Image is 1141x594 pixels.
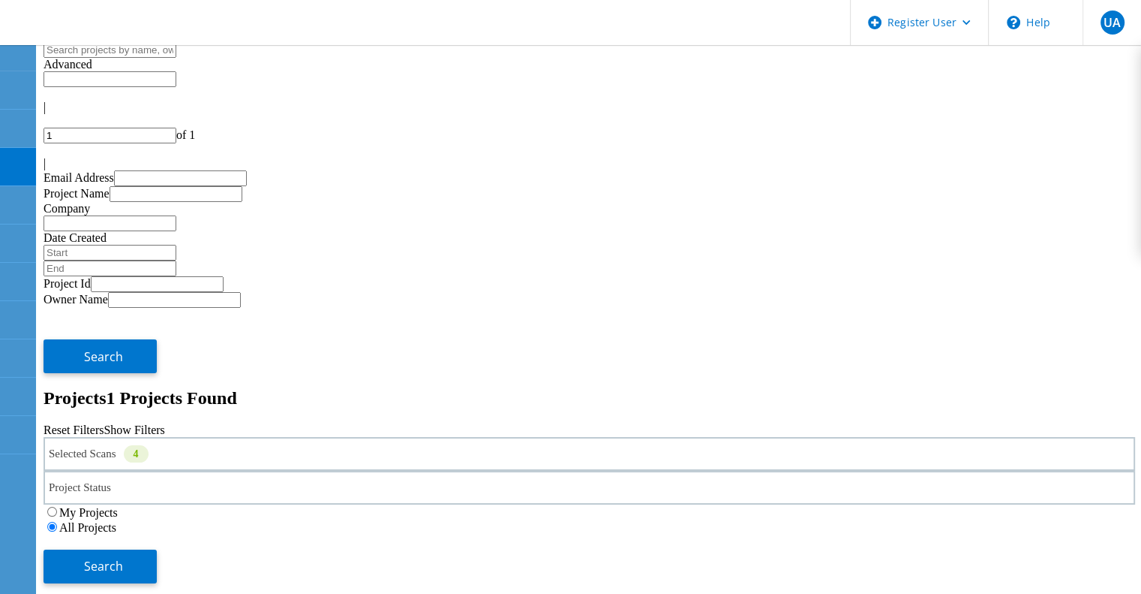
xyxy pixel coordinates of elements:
input: Search projects by name, owner, ID, company, etc [44,42,176,58]
label: Email Address [44,171,114,184]
button: Search [44,339,157,373]
label: Project Name [44,187,110,200]
a: Reset Filters [44,424,104,436]
div: | [44,157,1135,170]
span: Advanced [44,58,92,71]
b: Projects [44,388,107,408]
input: Start [44,245,176,261]
span: of 1 [176,128,195,141]
div: Project Status [44,471,1135,505]
div: 4 [124,445,149,463]
input: End [44,261,176,276]
a: Live Optics Dashboard [15,29,176,42]
div: Selected Scans [44,437,1135,471]
label: Date Created [44,231,107,244]
label: Owner Name [44,293,108,306]
button: Search [44,550,157,583]
label: Project Id [44,277,91,290]
div: | [44,101,1135,114]
a: Show Filters [104,424,164,436]
span: 1 Projects Found [107,388,237,408]
span: Search [84,558,123,574]
label: My Projects [59,506,118,519]
label: Company [44,202,90,215]
span: Search [84,348,123,365]
svg: \n [1007,16,1020,29]
span: UA [1103,17,1121,29]
label: All Projects [59,521,116,534]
